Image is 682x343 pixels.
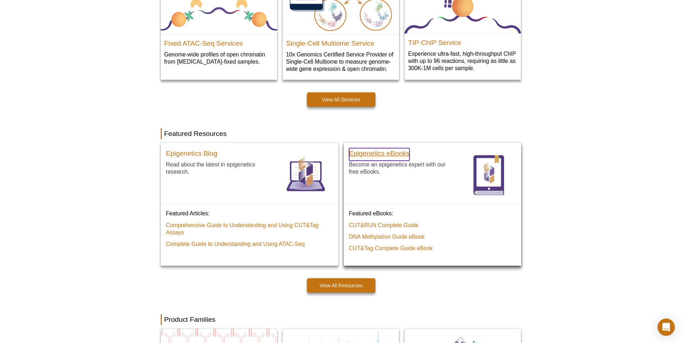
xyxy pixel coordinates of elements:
[349,161,457,175] p: Become an epigenetics expert with our free eBooks.
[349,233,425,241] a: DNA Methylation Guide eBook
[279,148,333,202] img: Blog
[286,51,395,73] p: 10x Genomics Certified Service Provider of Single-Cell Multiome to measure genome-wide gene expre...
[307,278,375,293] a: View All Resources
[161,128,522,139] h2: Featured Resources
[349,222,418,229] a: CUT&RUN Complete Guide
[166,161,274,175] p: Read about the latest in epigenetics research.
[462,148,516,202] img: eBooks
[166,241,305,248] a: Complete Guide to Understanding and Using ATAC‑Seq
[164,51,274,65] p: Genome-wide profiles of open chromatin from [MEDICAL_DATA]-fixed samples.
[166,210,333,217] p: Featured Articles:
[462,148,516,204] a: eBooks
[286,36,395,47] h2: Single-Cell Multiome Service
[279,148,333,204] a: Blog
[349,150,410,157] h3: Epigenetics eBooks
[408,50,517,72] p: Experience ultra-fast, high-throughput ChIP with up to 96 reactions, requiring as little as 300K-...
[307,92,375,107] a: View All Services
[349,210,516,217] p: Featured eBooks:
[658,319,675,336] div: Open Intercom Messenger
[349,148,410,161] a: Epigenetics eBooks
[166,148,218,161] a: Epigenetics Blog
[408,36,517,46] h2: TIP-ChIP Service
[349,245,433,252] a: CUT&Tag Complete Guide eBook
[166,150,218,157] h3: Epigenetics Blog
[166,222,325,236] a: Comprehensive Guide to Understanding and Using CUT&Tag Assays
[164,36,274,47] h2: Fixed ATAC-Seq Services
[161,314,522,325] h2: Product Families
